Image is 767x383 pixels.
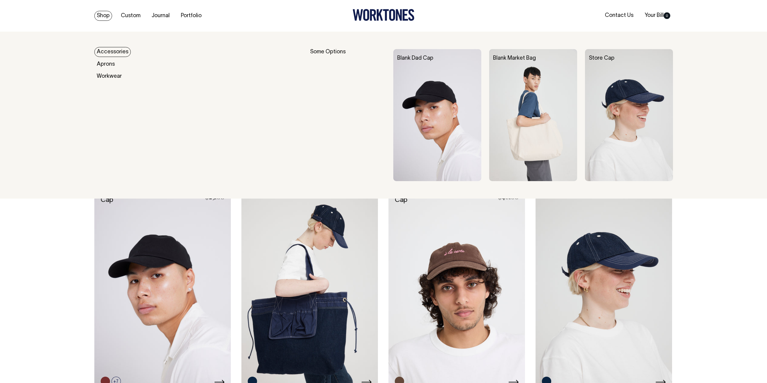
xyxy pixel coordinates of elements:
[397,56,433,61] a: Blank Dad Cap
[489,49,577,181] img: Blank Market Bag
[94,11,112,21] a: Shop
[118,11,143,21] a: Custom
[493,56,536,61] a: Blank Market Bag
[310,49,385,181] div: Some Options
[589,56,615,61] a: Store Cap
[664,12,670,19] span: 0
[94,59,117,69] a: Aprons
[585,49,673,181] img: Store Cap
[149,11,172,21] a: Journal
[393,49,481,181] img: Blank Dad Cap
[94,47,131,57] a: Accessories
[94,71,124,81] a: Workwear
[178,11,204,21] a: Portfolio
[602,11,636,20] a: Contact Us
[642,11,673,20] a: Your Bill0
